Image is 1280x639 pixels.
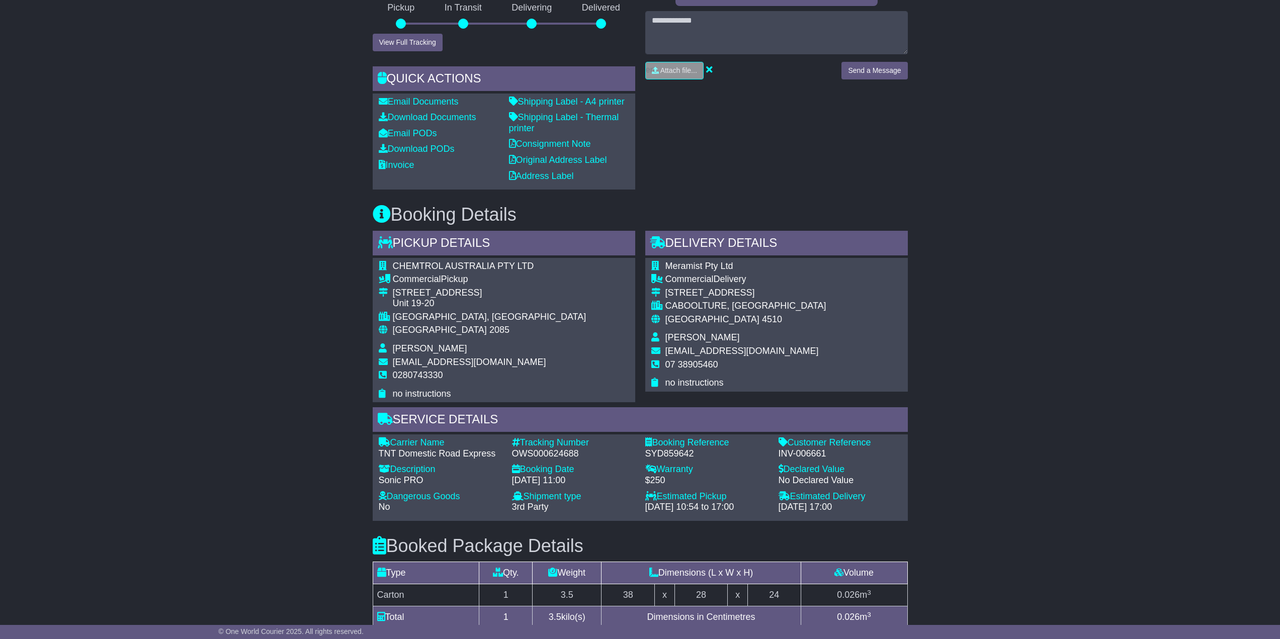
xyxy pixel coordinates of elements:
td: Total [373,606,479,628]
span: [GEOGRAPHIC_DATA] [665,314,759,324]
span: [EMAIL_ADDRESS][DOMAIN_NAME] [393,357,546,367]
p: In Transit [430,3,497,14]
a: Download PODs [379,144,455,154]
div: Carrier Name [379,437,502,448]
td: x [655,584,674,606]
span: Meramist Pty Ltd [665,261,733,271]
span: 4510 [762,314,782,324]
div: [DATE] 11:00 [512,475,635,486]
div: Pickup Details [373,231,635,258]
div: Estimated Pickup [645,491,769,502]
button: Send a Message [841,62,907,79]
div: [GEOGRAPHIC_DATA], [GEOGRAPHIC_DATA] [393,312,586,323]
div: Unit 19-20 [393,298,586,309]
sup: 3 [867,611,871,618]
span: Commercial [393,274,441,284]
div: INV-006661 [779,448,902,460]
div: Delivery Details [645,231,908,258]
sup: 3 [867,589,871,596]
a: Original Address Label [509,155,607,165]
div: Estimated Delivery [779,491,902,502]
div: Customer Reference [779,437,902,448]
span: 3rd Party [512,502,549,512]
span: [GEOGRAPHIC_DATA] [393,325,487,335]
td: Qty. [479,562,533,584]
td: Weight [533,562,602,584]
div: CABOOLTURE, [GEOGRAPHIC_DATA] [665,301,826,312]
div: Booking Date [512,464,635,475]
p: Delivered [567,3,635,14]
div: Declared Value [779,464,902,475]
div: Delivery [665,274,826,285]
h3: Booking Details [373,205,908,225]
span: No [379,502,390,512]
div: $250 [645,475,769,486]
span: 0.026 [837,590,860,600]
div: SYD859642 [645,448,769,460]
div: Booking Reference [645,437,769,448]
span: 0280743330 [393,370,443,380]
a: Email PODs [379,128,437,138]
span: [PERSON_NAME] [665,332,740,342]
div: Service Details [373,407,908,434]
td: 3.5 [533,584,602,606]
h3: Booked Package Details [373,536,908,556]
td: 38 [602,584,655,606]
td: 1 [479,606,533,628]
td: Type [373,562,479,584]
span: 0.026 [837,612,860,622]
td: Dimensions (L x W x H) [602,562,801,584]
div: Shipment type [512,491,635,502]
a: Shipping Label - Thermal printer [509,112,619,133]
p: Pickup [373,3,430,14]
div: [DATE] 17:00 [779,502,902,513]
div: Description [379,464,502,475]
div: TNT Domestic Road Express [379,448,502,460]
div: OWS000624688 [512,448,635,460]
span: CHEMTROL AUSTRALIA PTY LTD [393,261,534,271]
a: Consignment Note [509,139,591,149]
td: 24 [747,584,801,606]
td: Dimensions in Centimetres [602,606,801,628]
td: kilo(s) [533,606,602,628]
span: 07 38905460 [665,359,718,370]
div: Quick Actions [373,66,635,94]
a: Address Label [509,171,574,181]
div: [STREET_ADDRESS] [665,288,826,299]
a: Download Documents [379,112,476,122]
a: Invoice [379,160,414,170]
div: Tracking Number [512,437,635,448]
td: m [801,606,907,628]
td: Volume [801,562,907,584]
td: 28 [674,584,728,606]
span: © One World Courier 2025. All rights reserved. [218,627,364,635]
a: Shipping Label - A4 printer [509,97,625,107]
button: View Full Tracking [373,34,443,51]
a: Email Documents [379,97,459,107]
div: [DATE] 10:54 to 17:00 [645,502,769,513]
div: [STREET_ADDRESS] [393,288,586,299]
td: x [728,584,747,606]
td: m [801,584,907,606]
div: Sonic PRO [379,475,502,486]
span: 2085 [489,325,509,335]
div: Dangerous Goods [379,491,502,502]
span: [PERSON_NAME] [393,343,467,353]
td: Carton [373,584,479,606]
span: no instructions [393,389,451,399]
div: Warranty [645,464,769,475]
div: No Declared Value [779,475,902,486]
td: 1 [479,584,533,606]
span: [EMAIL_ADDRESS][DOMAIN_NAME] [665,346,819,356]
span: Commercial [665,274,714,284]
div: Pickup [393,274,586,285]
p: Delivering [497,3,567,14]
span: 3.5 [549,612,561,622]
span: no instructions [665,378,724,388]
